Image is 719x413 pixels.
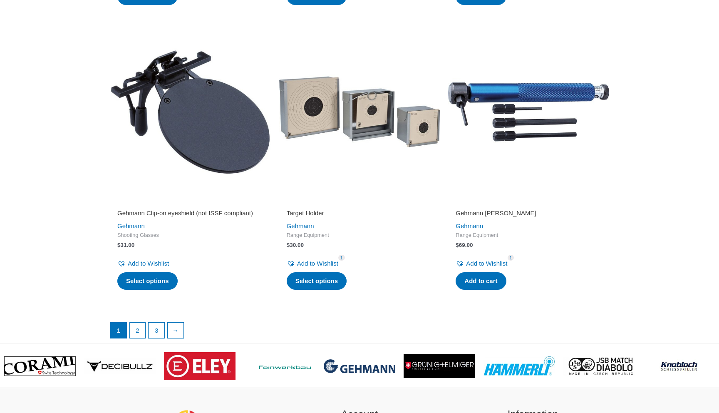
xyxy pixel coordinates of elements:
[168,323,183,338] a: →
[287,242,290,248] span: $
[287,209,433,217] h2: Target Holder
[456,242,459,248] span: $
[287,197,433,207] iframe: Customer reviews powered by Trustpilot
[456,232,602,239] span: Range Equipment
[287,242,304,248] bdi: 30.00
[149,323,164,338] a: Page 3
[456,242,473,248] bdi: 69.00
[117,232,263,239] span: Shooting Glasses
[466,260,507,267] span: Add to Wishlist
[117,209,263,217] h2: Gehmann Clip-on eyeshield (not ISSF compliant)
[117,258,169,269] a: Add to Wishlist
[128,260,169,267] span: Add to Wishlist
[287,209,433,220] a: Target Holder
[456,222,483,229] a: Gehmann
[456,197,602,207] iframe: Customer reviews powered by Trustpilot
[117,242,121,248] span: $
[117,272,178,290] a: Select options for “Gehmann Clip-on eyeshield (not ISSF compliant)”
[117,197,263,207] iframe: Customer reviews powered by Trustpilot
[456,209,602,220] a: Gehmann [PERSON_NAME]
[456,258,507,269] a: Add to Wishlist
[117,209,263,220] a: Gehmann Clip-on eyeshield (not ISSF compliant)
[117,222,145,229] a: Gehmann
[456,209,602,217] h2: Gehmann [PERSON_NAME]
[338,255,345,261] span: 1
[287,272,347,290] a: Select options for “Target Holder”
[297,260,338,267] span: Add to Wishlist
[287,258,338,269] a: Add to Wishlist
[287,232,433,239] span: Range Equipment
[164,352,236,380] img: brand logo
[110,322,609,343] nav: Product Pagination
[117,242,134,248] bdi: 31.00
[448,31,609,192] img: Gehmann Torque wrench
[130,323,146,338] a: Page 2
[111,323,126,338] span: Page 1
[279,31,440,192] img: Target Holder
[456,272,506,290] a: Add to cart: “Gehmann Torque Wrench”
[287,222,314,229] a: Gehmann
[110,31,271,192] img: Clip-on eyeshield
[508,255,514,261] span: 1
